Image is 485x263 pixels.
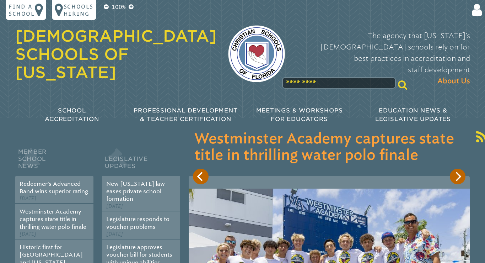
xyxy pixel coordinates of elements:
[64,3,93,17] p: Schools Hiring
[194,131,464,164] h3: Westminster Academy captures state title in thrilling water polo finale
[106,180,165,202] a: New [US_STATE] law eases private school formation
[134,107,237,122] span: Professional Development & Teacher Certification
[45,107,99,122] span: School Accreditation
[15,147,93,176] h2: Member School News
[20,195,36,201] span: [DATE]
[102,147,180,176] h2: Legislative Updates
[106,216,169,230] a: Legislature responds to voucher problems
[256,107,343,122] span: Meetings & Workshops for Educators
[106,231,123,237] span: [DATE]
[9,3,35,17] p: Find a school
[20,180,88,195] a: Redeemer’s Advanced Band wins superior rating
[15,27,217,81] a: [DEMOGRAPHIC_DATA] Schools of [US_STATE]
[20,231,36,237] span: [DATE]
[437,75,470,87] span: About Us
[20,208,86,230] a: Westminster Academy captures state title in thrilling water polo finale
[193,169,209,184] button: Previous
[375,107,451,122] span: Education News & Legislative Updates
[106,203,123,209] span: [DATE]
[450,169,465,184] button: Next
[228,25,285,82] img: csf-logo-web-colors.png
[296,30,470,87] p: The agency that [US_STATE]’s [DEMOGRAPHIC_DATA] schools rely on for best practices in accreditati...
[110,3,127,11] p: 100%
